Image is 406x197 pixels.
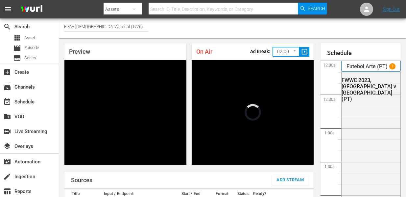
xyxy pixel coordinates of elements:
span: Schedule [3,98,11,106]
div: Video Player [192,60,314,165]
span: Series [13,54,21,62]
span: menu [4,5,12,13]
div: FWWC 2023, [GEOGRAPHIC_DATA] v [GEOGRAPHIC_DATA] (PT) [342,77,399,102]
span: VOD [3,113,11,121]
span: Ingestion [3,173,11,181]
span: Episode [24,44,39,51]
span: Reports [3,187,11,195]
span: Overlays [3,142,11,150]
span: On Air [196,48,212,55]
span: Episode [13,44,21,52]
span: Preview [69,48,90,55]
span: Add Stream [276,176,304,184]
button: Add Stream [272,175,309,185]
span: Channels [3,83,11,91]
span: Create [3,68,11,76]
span: Search [3,23,11,31]
h1: Sources [71,177,92,183]
img: ans4CAIJ8jUAAAAAAAAAAAAAAAAAAAAAAAAgQb4GAAAAAAAAAAAAAAAAAAAAAAAAJMjXAAAAAAAAAAAAAAAAAAAAAAAAgAT5G... [16,2,47,17]
p: 1 [391,64,394,69]
span: Automation [3,158,11,166]
span: Series [24,55,36,61]
span: slideshow_sharp [301,48,308,56]
a: Sign Out [383,7,400,12]
h1: Schedule [327,50,401,56]
p: Futebol Arte (PT) [346,63,388,70]
span: Asset [13,34,21,42]
div: Video Player [64,60,186,165]
span: Asset [24,35,35,41]
span: Search [308,3,325,14]
p: Ad Break: [250,49,270,54]
button: Search [298,3,327,14]
div: 02:00 [273,45,299,58]
span: Live Streaming [3,127,11,135]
